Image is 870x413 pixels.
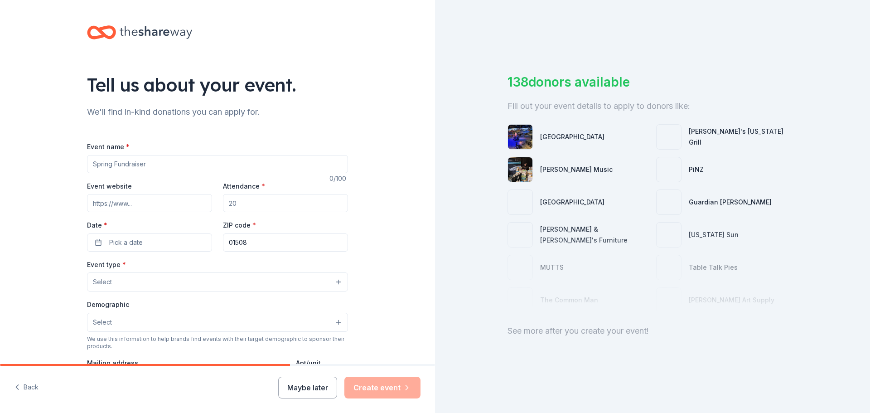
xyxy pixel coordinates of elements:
div: Tell us about your event. [87,72,348,97]
input: 20 [223,194,348,212]
img: photo for American Heritage Museum [508,125,532,149]
div: PiNZ [689,164,704,175]
input: Spring Fundraiser [87,155,348,173]
button: Pick a date [87,233,212,252]
div: We'll find in-kind donations you can apply for. [87,105,348,119]
button: Back [14,378,39,397]
img: photo for Ted's Montana Grill [657,125,681,149]
label: ZIP code [223,221,256,230]
span: Select [93,277,112,287]
img: photo for Guardian Angel Device [657,190,681,214]
div: [PERSON_NAME] Music [540,164,613,175]
input: https://www... [87,194,212,212]
label: Attendance [223,182,265,191]
div: 0 /100 [329,173,348,184]
label: Mailing address [87,359,138,368]
div: 138 donors available [507,73,797,92]
button: Maybe later [278,377,337,398]
label: Event type [87,260,126,269]
span: Select [93,317,112,328]
label: Date [87,221,212,230]
span: Pick a date [109,237,143,248]
img: photo for Loon Mountain Resort [508,190,532,214]
label: Event name [87,142,130,151]
div: Guardian [PERSON_NAME] [689,197,772,208]
input: 12345 (U.S. only) [223,233,348,252]
label: Apt/unit [296,359,321,368]
div: [PERSON_NAME]'s [US_STATE] Grill [689,126,797,148]
button: Select [87,272,348,292]
img: photo for Alfred Music [508,157,532,182]
div: [GEOGRAPHIC_DATA] [540,131,604,142]
button: Select [87,313,348,332]
div: We use this information to help brands find events with their target demographic to sponsor their... [87,335,348,350]
label: Event website [87,182,132,191]
label: Demographic [87,300,129,309]
div: [GEOGRAPHIC_DATA] [540,197,604,208]
div: Fill out your event details to apply to donors like: [507,99,797,113]
img: photo for PiNZ [657,157,681,182]
div: See more after you create your event! [507,324,797,338]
